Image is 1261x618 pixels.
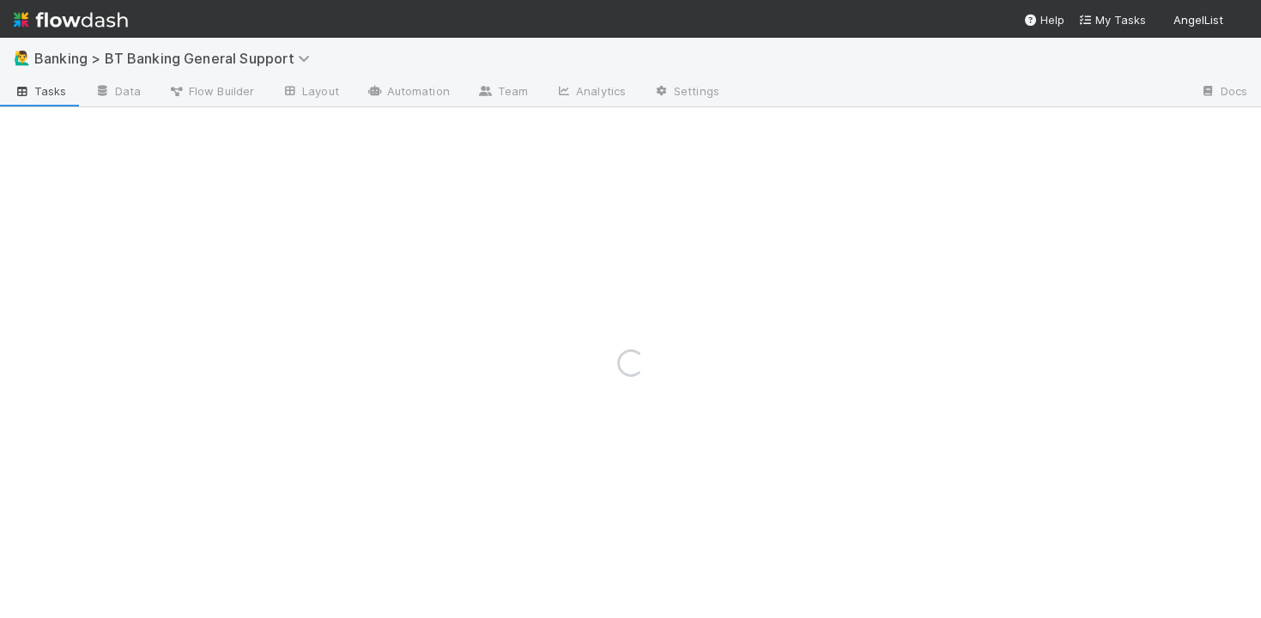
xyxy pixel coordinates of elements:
span: Flow Builder [168,82,254,100]
span: AngelList [1173,13,1223,27]
a: Layout [268,79,353,106]
a: Automation [353,79,464,106]
a: Docs [1186,79,1261,106]
span: 🙋‍♂️ [14,51,31,65]
div: Help [1023,11,1064,28]
a: Flow Builder [155,79,268,106]
span: Banking > BT Banking General Support [34,50,318,67]
span: My Tasks [1078,13,1146,27]
span: Tasks [14,82,67,100]
a: Data [81,79,155,106]
img: logo-inverted-e16ddd16eac7371096b0.svg [14,5,128,34]
a: Team [464,79,542,106]
a: My Tasks [1078,11,1146,28]
a: Settings [640,79,733,106]
img: avatar_eacbd5bb-7590-4455-a9e9-12dcb5674423.png [1230,12,1247,29]
a: Analytics [542,79,640,106]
